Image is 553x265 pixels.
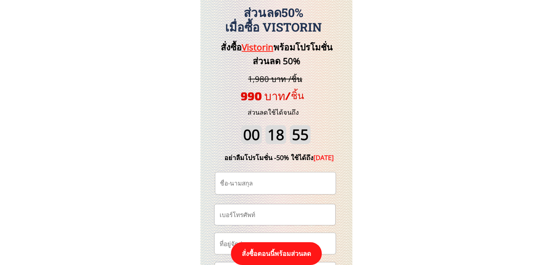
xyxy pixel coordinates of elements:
[248,73,302,84] span: 1,980 บาท /ชิ้น
[285,89,304,101] span: /ชิ้น
[218,172,333,194] input: ชื่อ-นามสกุล
[238,107,309,118] h3: ส่วนลดใช้ได้จนถึง
[213,152,345,163] div: อย่าลืมโปรโมชั่น -50% ใช้ได้ถึง
[313,153,334,162] span: [DATE]
[242,41,273,53] span: Vistorin
[217,204,332,225] input: เบอร์โทรศัพท์
[208,40,345,68] h3: สั่งซื้อ พร้อมโปรโมชั่นส่วนลด 50%
[217,233,332,254] input: ที่อยู่จัดส่ง
[241,89,285,102] span: 990 บาท
[196,5,350,34] h3: ส่วนลด50% เมื่อซื้อ Vistorin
